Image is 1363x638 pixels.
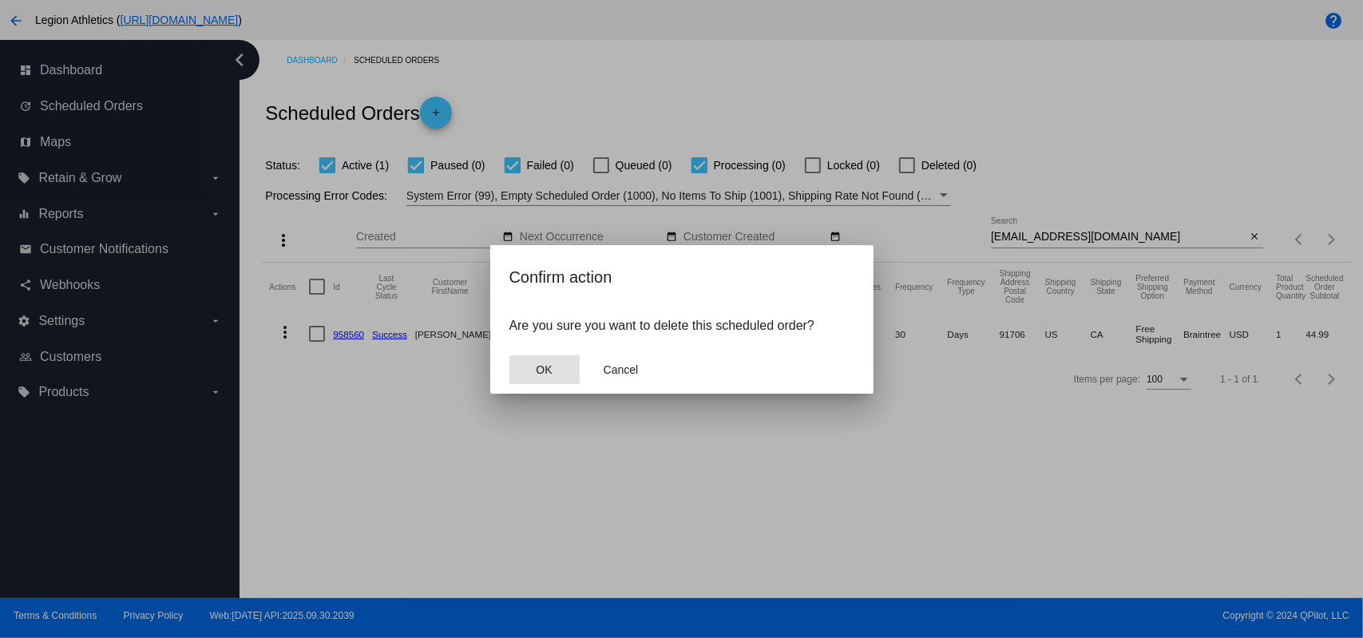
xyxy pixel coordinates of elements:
button: Close dialog [509,355,580,384]
span: Cancel [604,363,639,376]
span: OK [536,363,552,376]
h2: Confirm action [509,264,854,290]
p: Are you sure you want to delete this scheduled order? [509,319,854,333]
button: Close dialog [586,355,656,384]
